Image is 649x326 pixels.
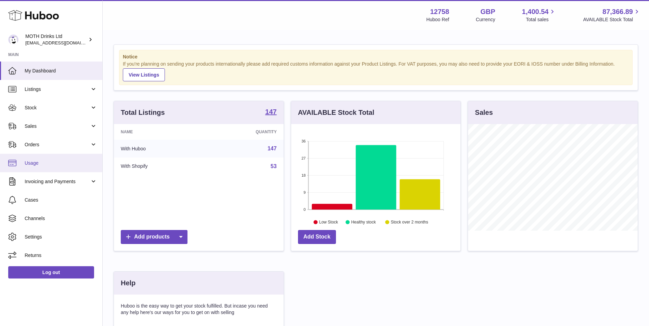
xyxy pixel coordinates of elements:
[583,7,641,23] a: 87,366.89 AVAILABLE Stock Total
[121,303,277,316] p: Huboo is the easy way to get your stock fulfilled. But incase you need any help here's our ways f...
[25,40,101,45] span: [EMAIL_ADDRESS][DOMAIN_NAME]
[475,108,493,117] h3: Sales
[25,178,90,185] span: Invoicing and Payments
[25,86,90,93] span: Listings
[25,33,87,46] div: MOTH Drinks Ltd
[8,266,94,279] a: Log out
[25,123,90,130] span: Sales
[301,173,306,177] text: 18
[123,68,165,81] a: View Listings
[583,16,641,23] span: AVAILABLE Stock Total
[123,61,629,81] div: If you're planning on sending your products internationally please add required customs informati...
[351,220,376,225] text: Healthy stock
[268,146,277,151] a: 147
[114,158,205,175] td: With Shopify
[522,7,549,16] span: 1,400.54
[298,230,336,244] a: Add Stock
[476,16,495,23] div: Currency
[25,105,90,111] span: Stock
[265,108,276,115] strong: 147
[25,141,90,148] span: Orders
[391,220,428,225] text: Stock over 2 months
[25,197,97,203] span: Cases
[298,108,374,117] h3: AVAILABLE Stock Total
[430,7,449,16] strong: 12758
[8,35,18,45] img: internalAdmin-12758@internal.huboo.com
[602,7,633,16] span: 87,366.89
[265,108,276,117] a: 147
[25,215,97,222] span: Channels
[426,16,449,23] div: Huboo Ref
[205,124,283,140] th: Quantity
[121,108,165,117] h3: Total Listings
[526,16,556,23] span: Total sales
[25,160,97,166] span: Usage
[25,252,97,259] span: Returns
[319,220,338,225] text: Low Stock
[121,279,135,288] h3: Help
[522,7,557,23] a: 1,400.54 Total sales
[25,68,97,74] span: My Dashboard
[25,234,97,240] span: Settings
[271,163,277,169] a: 53
[303,190,306,194] text: 9
[301,156,306,160] text: 27
[301,139,306,143] text: 36
[480,7,495,16] strong: GBP
[123,54,629,60] strong: Notice
[114,124,205,140] th: Name
[303,207,306,212] text: 0
[121,230,187,244] a: Add products
[114,140,205,158] td: With Huboo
